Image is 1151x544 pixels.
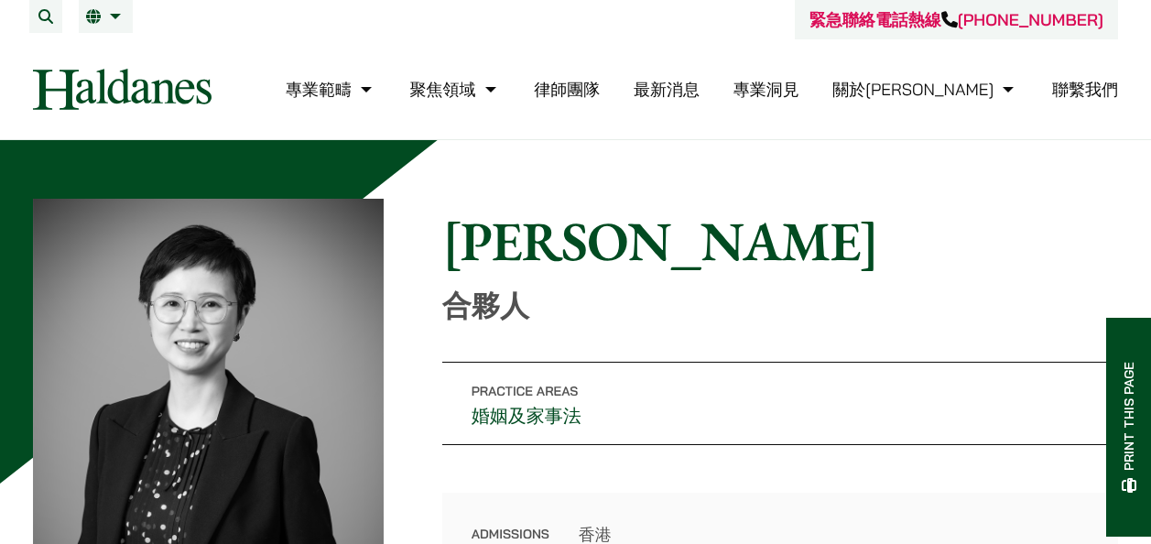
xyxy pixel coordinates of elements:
[33,69,212,110] img: Logo of Haldanes
[286,79,376,100] a: 專業範疇
[472,404,581,428] a: 婚姻及家事法
[534,79,600,100] a: 律師團隊
[832,79,1018,100] a: 關於何敦
[1052,79,1118,100] a: 聯繫我們
[442,288,1118,323] p: 合夥人
[442,208,1118,274] h1: [PERSON_NAME]
[733,79,799,100] a: 專業洞見
[86,9,125,24] a: 繁
[410,79,501,100] a: 聚焦領域
[634,79,700,100] a: 最新消息
[472,383,579,399] span: Practice Areas
[809,9,1103,30] a: 緊急聯絡電話熱線[PHONE_NUMBER]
